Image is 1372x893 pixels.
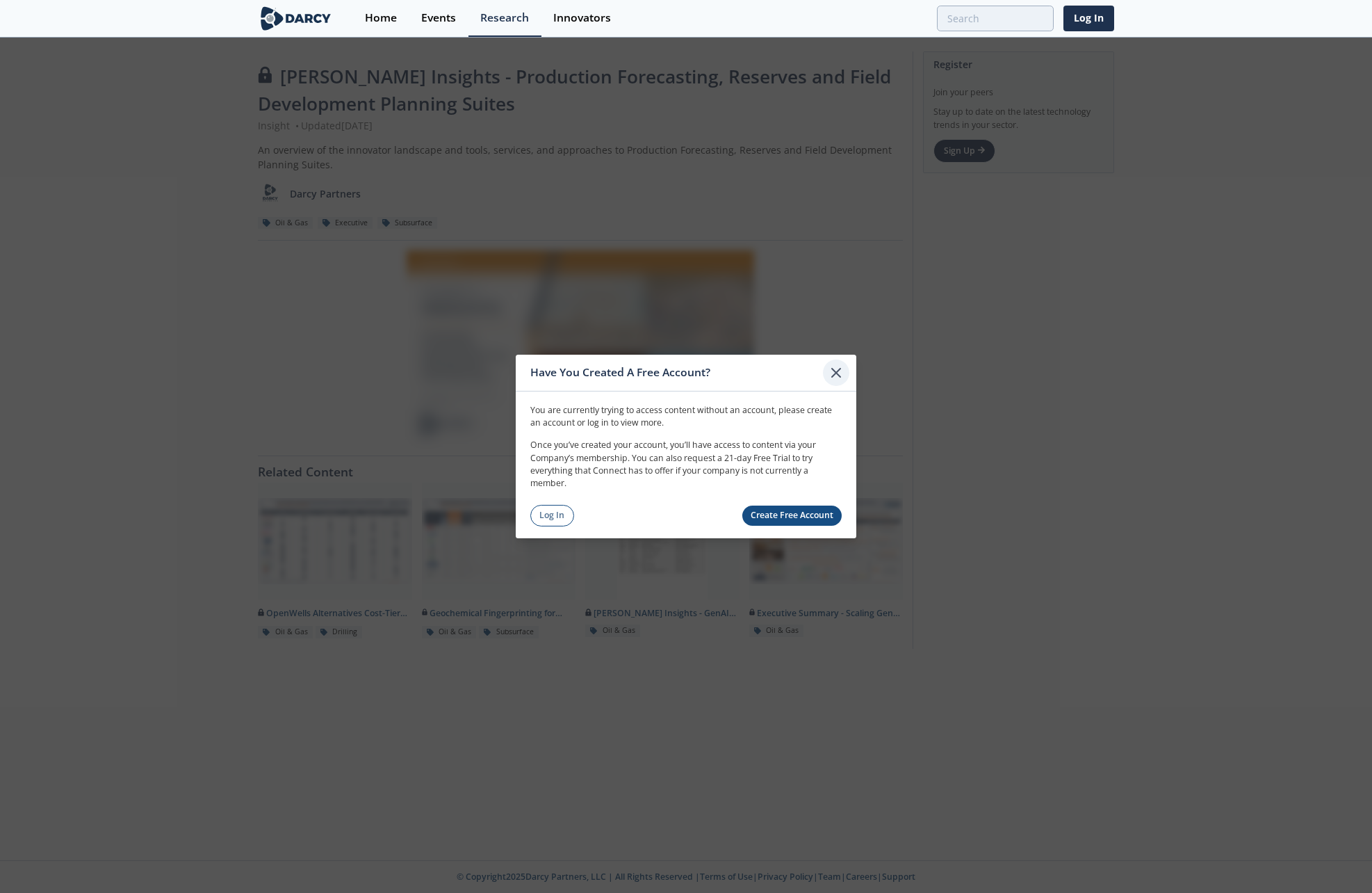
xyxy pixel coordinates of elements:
[480,13,529,24] div: Research
[530,403,842,429] p: You are currently trying to access content without an account, please create an account or log in...
[937,6,1054,31] input: Advanced Search
[530,505,574,526] a: Log In
[1063,6,1114,31] a: Log In
[530,360,823,386] div: Have You Created A Free Account?
[421,13,456,24] div: Events
[258,6,334,31] img: logo-wide.svg
[530,439,842,490] p: Once you’ve created your account, you’ll have access to content via your Company’s membership. Yo...
[365,13,397,24] div: Home
[553,13,611,24] div: Innovators
[742,506,842,526] a: Create Free Account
